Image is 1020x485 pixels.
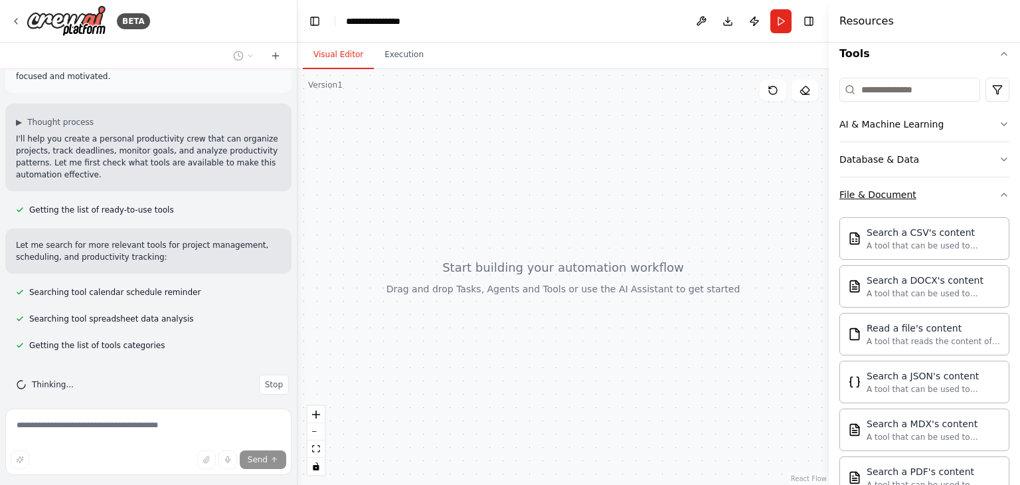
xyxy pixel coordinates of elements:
[16,117,22,128] span: ▶
[11,450,29,469] button: Improve this prompt
[867,417,1001,431] div: Search a MDX's content
[259,375,289,395] button: Stop
[839,13,894,29] h4: Resources
[867,432,1001,442] div: A tool that can be used to semantic search a query from a MDX's content.
[29,287,201,298] span: Searching tool calendar schedule reminder
[791,475,827,482] a: React Flow attribution
[848,232,861,245] img: CSVSearchTool
[307,406,325,475] div: React Flow controls
[867,369,1001,383] div: Search a JSON's content
[16,117,94,128] button: ▶Thought process
[16,133,281,181] p: I'll help you create a personal productivity crew that can organize projects, track deadlines, mo...
[848,375,861,389] img: JSONSearchTool
[307,406,325,423] button: zoom in
[839,153,919,166] div: Database & Data
[867,336,1001,347] div: A tool that reads the content of a file. To use this tool, provide a 'file_path' parameter with t...
[848,471,861,484] img: PDFSearchTool
[839,188,916,201] div: File & Document
[307,440,325,458] button: fit view
[307,458,325,475] button: toggle interactivity
[839,177,1009,212] button: File & Document
[867,241,1001,251] div: A tool that can be used to semantic search a query from a CSV's content.
[197,450,216,469] button: Upload files
[29,205,174,215] span: Getting the list of ready-to-use tools
[265,48,286,64] button: Start a new chat
[29,340,165,351] span: Getting the list of tools categories
[374,41,434,69] button: Execution
[346,15,412,28] nav: breadcrumb
[867,384,1001,395] div: A tool that can be used to semantic search a query from a JSON's content.
[307,423,325,440] button: zoom out
[867,288,1001,299] div: A tool that can be used to semantic search a query from a DOCX's content.
[265,379,283,390] span: Stop
[27,5,106,37] img: Logo
[240,450,286,469] button: Send
[839,118,944,131] div: AI & Machine Learning
[867,322,1001,335] div: Read a file's content
[29,314,194,324] span: Searching tool spreadsheet data analysis
[228,48,260,64] button: Switch to previous chat
[218,450,237,469] button: Click to speak your automation idea
[839,142,1009,177] button: Database & Data
[16,239,281,263] p: Let me search for more relevant tools for project management, scheduling, and productivity tracking:
[305,12,324,31] button: Hide left sidebar
[117,13,150,29] div: BETA
[867,226,1001,239] div: Search a CSV's content
[848,280,861,293] img: DOCXSearchTool
[32,379,74,390] span: Thinking...
[848,423,861,436] img: MDXSearchTool
[27,117,94,128] span: Thought process
[867,465,1001,478] div: Search a PDF's content
[839,35,1009,72] button: Tools
[303,41,374,69] button: Visual Editor
[800,12,818,31] button: Hide right sidebar
[848,328,861,341] img: FileReadTool
[308,80,343,90] div: Version 1
[839,107,1009,142] button: AI & Machine Learning
[867,274,1001,287] div: Search a DOCX's content
[248,454,268,465] span: Send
